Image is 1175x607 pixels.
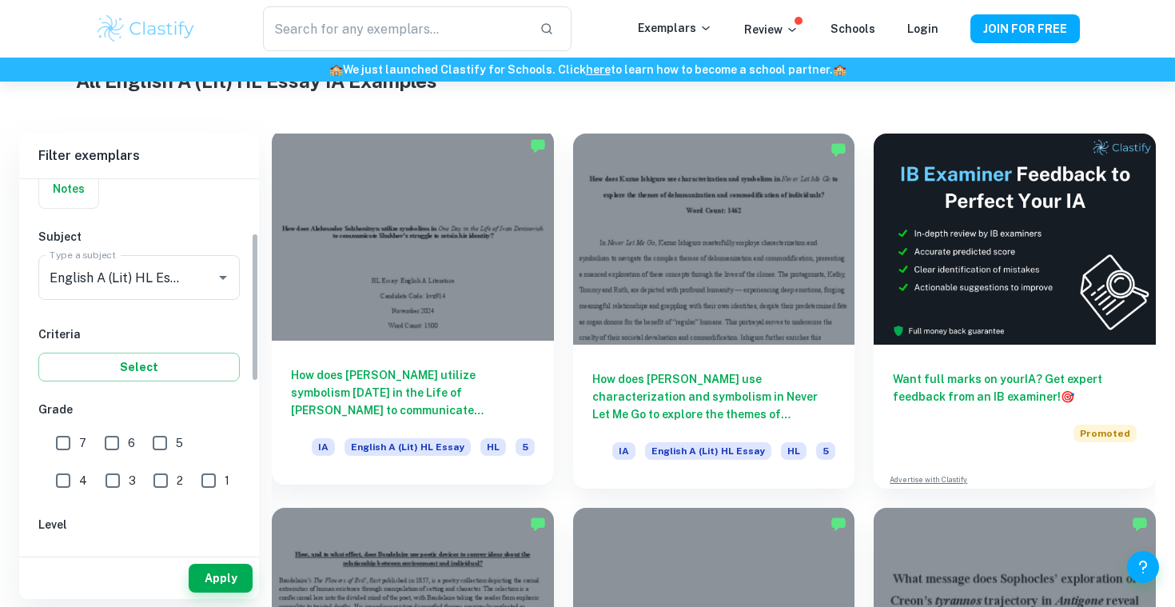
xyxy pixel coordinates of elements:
[3,61,1172,78] h6: We just launched Clastify for Schools. Click to learn how to become a school partner.
[189,564,253,593] button: Apply
[816,442,835,460] span: 5
[830,516,846,532] img: Marked
[1132,516,1148,532] img: Marked
[79,434,86,452] span: 7
[263,6,527,51] input: Search for any exemplars...
[38,325,240,343] h6: Criteria
[612,442,635,460] span: IA
[833,63,846,76] span: 🏫
[129,472,136,489] span: 3
[530,516,546,532] img: Marked
[291,366,535,419] h6: How does [PERSON_NAME] utilize symbolism [DATE] in the Life of [PERSON_NAME] to communicate [PERS...
[874,134,1156,345] img: Thumbnail
[177,472,183,489] span: 2
[480,438,506,456] span: HL
[128,434,135,452] span: 6
[312,438,335,456] span: IA
[38,401,240,418] h6: Grade
[19,134,259,178] h6: Filter exemplars
[874,134,1156,489] a: Want full marks on yourIA? Get expert feedback from an IB examiner!PromotedAdvertise with Clastify
[830,142,846,158] img: Marked
[345,438,471,456] span: English A (Lit) HL Essay
[95,13,197,45] img: Clastify logo
[573,134,855,489] a: How does [PERSON_NAME] use characterization and symbolism in Never Let Me Go to explore the theme...
[907,22,938,35] a: Login
[638,19,712,37] p: Exemplars
[1127,551,1159,583] button: Help and Feedback
[645,442,771,460] span: English A (Lit) HL Essay
[1061,390,1074,403] span: 🎯
[329,63,343,76] span: 🏫
[50,248,116,262] label: Type a subject
[970,14,1080,43] button: JOIN FOR FREE
[176,434,183,452] span: 5
[893,370,1137,405] h6: Want full marks on your IA ? Get expert feedback from an IB examiner!
[530,138,546,154] img: Marked
[744,21,799,38] p: Review
[586,63,611,76] a: here
[830,22,875,35] a: Schools
[1073,425,1137,442] span: Promoted
[38,353,240,381] button: Select
[781,442,807,460] span: HL
[272,134,554,489] a: How does [PERSON_NAME] utilize symbolism [DATE] in the Life of [PERSON_NAME] to communicate [PERS...
[38,516,240,533] h6: Level
[79,472,87,489] span: 4
[516,438,535,456] span: 5
[39,170,98,208] button: Notes
[38,228,240,246] h6: Subject
[225,472,229,489] span: 1
[212,266,234,289] button: Open
[592,370,836,423] h6: How does [PERSON_NAME] use characterization and symbolism in Never Let Me Go to explore the theme...
[890,474,967,485] a: Advertise with Clastify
